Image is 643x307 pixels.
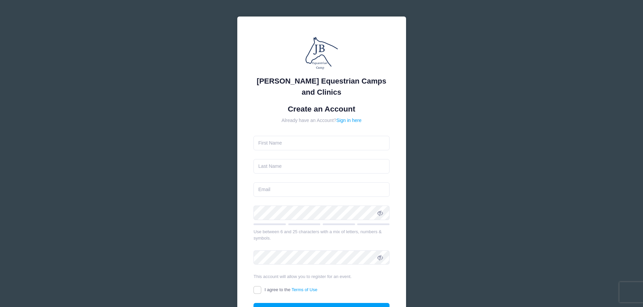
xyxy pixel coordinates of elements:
[265,287,317,292] span: I agree to the
[253,286,261,294] input: I agree to theTerms of Use
[253,228,390,242] div: Use between 6 and 25 characters with a mix of letters, numbers & symbols.
[253,75,390,98] div: [PERSON_NAME] Equestrian Camps and Clinics
[336,118,361,123] a: Sign in here
[253,117,390,124] div: Already have an Account?
[253,136,390,150] input: First Name
[253,182,390,197] input: Email
[292,287,318,292] a: Terms of Use
[253,273,390,280] div: This account will allow you to register for an event.
[253,104,390,114] h1: Create an Account
[301,33,342,73] img: Jessica Braswell Equestrian Camps and Clinics
[253,159,390,174] input: Last Name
